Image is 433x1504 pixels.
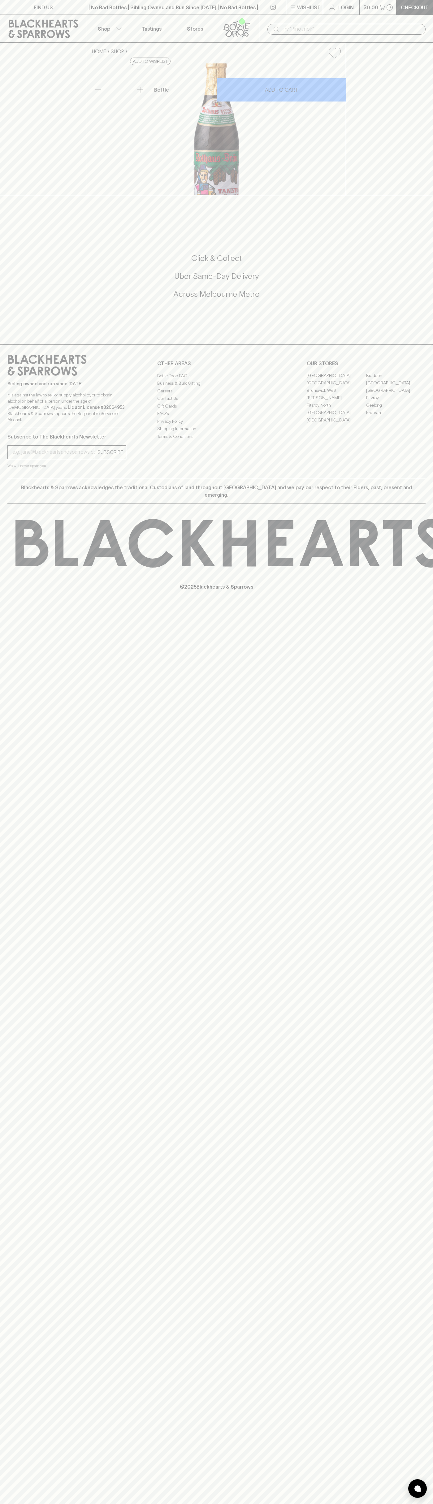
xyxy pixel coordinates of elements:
a: Geelong [366,402,426,409]
h5: Uber Same-Day Delivery [7,271,426,281]
a: Contact Us [157,395,276,402]
a: SHOP [111,49,124,54]
p: Sibling owned and run since [DATE] [7,381,126,387]
a: Business & Bulk Gifting [157,380,276,387]
p: We will never spam you [7,463,126,469]
a: Gift Cards [157,402,276,410]
button: SUBSCRIBE [95,446,126,459]
p: ADD TO CART [265,86,298,93]
a: Fitzroy [366,394,426,402]
p: OUR STORES [307,360,426,367]
a: Brunswick West [307,387,366,394]
input: e.g. jane@blackheartsandsparrows.com.au [12,447,95,457]
div: Bottle [152,84,216,96]
p: SUBSCRIBE [97,448,123,456]
a: [GEOGRAPHIC_DATA] [307,417,366,424]
p: Tastings [142,25,162,32]
img: 23429.png [87,63,346,195]
a: FAQ's [157,410,276,417]
a: Careers [157,387,276,395]
img: bubble-icon [414,1485,421,1492]
a: [GEOGRAPHIC_DATA] [307,379,366,387]
p: Subscribe to The Blackhearts Newsletter [7,433,126,440]
p: Bottle [154,86,169,93]
p: Shop [98,25,110,32]
a: [GEOGRAPHIC_DATA] [366,387,426,394]
a: Bottle Drop FAQ's [157,372,276,379]
button: Shop [87,15,130,42]
input: Try "Pinot noir" [282,24,421,34]
p: Login [338,4,354,11]
p: FIND US [34,4,53,11]
a: [GEOGRAPHIC_DATA] [307,372,366,379]
p: 0 [388,6,391,9]
a: Fitzroy North [307,402,366,409]
h5: Click & Collect [7,253,426,263]
p: OTHER AREAS [157,360,276,367]
a: Braddon [366,372,426,379]
p: Blackhearts & Sparrows acknowledges the traditional Custodians of land throughout [GEOGRAPHIC_DAT... [12,484,421,499]
p: Checkout [401,4,429,11]
a: HOME [92,49,106,54]
div: Call to action block [7,228,426,332]
button: Add to wishlist [130,58,171,65]
p: $0.00 [363,4,378,11]
h5: Across Melbourne Metro [7,289,426,299]
p: Wishlist [297,4,321,11]
a: Privacy Policy [157,417,276,425]
a: Prahran [366,409,426,417]
a: Stores [173,15,217,42]
strong: Liquor License #32064953 [68,405,125,410]
p: Stores [187,25,203,32]
button: Add to wishlist [326,45,343,61]
button: ADD TO CART [217,78,346,102]
a: [PERSON_NAME] [307,394,366,402]
a: Shipping Information [157,425,276,433]
a: [GEOGRAPHIC_DATA] [307,409,366,417]
p: It is against the law to sell or supply alcohol to, or to obtain alcohol on behalf of a person un... [7,392,126,423]
a: Terms & Conditions [157,433,276,440]
a: Tastings [130,15,173,42]
a: [GEOGRAPHIC_DATA] [366,379,426,387]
